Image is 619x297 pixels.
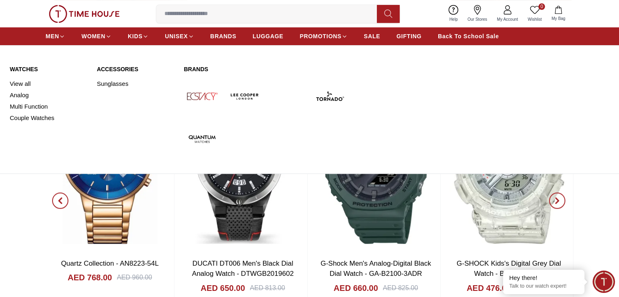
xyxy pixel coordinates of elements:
div: Chat Widget [593,271,615,293]
span: WOMEN [81,32,105,40]
img: Lee Cooper [227,78,263,114]
span: KIDS [128,32,142,40]
img: Kenneth Scott [269,78,306,114]
a: 0Wishlist [523,3,547,24]
a: UNISEX [165,29,194,44]
a: Multi Function [10,101,87,112]
div: Hey there! [509,274,578,282]
span: Our Stores [464,16,490,22]
a: PROMOTIONS [300,29,348,44]
span: LUGGAGE [253,32,284,40]
p: Talk to our watch expert! [509,283,578,290]
h4: AED 476.00 [467,282,511,294]
span: My Bag [548,15,569,22]
h4: AED 768.00 [68,272,112,283]
a: Back To School Sale [438,29,499,44]
a: BRANDS [210,29,236,44]
a: LUGGAGE [253,29,284,44]
img: Ecstacy [184,78,220,114]
span: Help [446,16,461,22]
span: BRANDS [210,32,236,40]
div: AED 825.00 [383,283,418,293]
a: MEN [46,29,65,44]
button: My Bag [547,4,570,23]
a: KIDS [128,29,149,44]
span: PROMOTIONS [300,32,341,40]
a: G-Shock Men's Analog-Digital Black Dial Watch - GA-B2100-3ADR [321,260,431,278]
span: Wishlist [525,16,545,22]
a: G-SHOCK Kids's Digital Grey Dial Watch - BA-110CR-7A [457,260,561,278]
span: MEN [46,32,59,40]
span: My Account [494,16,521,22]
a: Our Stores [463,3,492,24]
a: Watches [10,65,87,73]
span: GIFTING [396,32,422,40]
a: Analog [10,90,87,101]
img: ... [49,5,120,23]
a: View all [10,78,87,90]
a: Help [444,3,463,24]
a: Couple Watches [10,112,87,124]
a: Accessories [97,65,174,73]
span: 0 [538,3,545,10]
span: UNISEX [165,32,188,40]
h4: AED 650.00 [201,282,245,294]
div: AED 813.00 [250,283,285,293]
span: SALE [364,32,380,40]
a: WOMEN [81,29,112,44]
img: Tornado [312,78,348,114]
div: AED 960.00 [117,273,152,282]
a: Quartz Collection - AN8223-54L [61,260,159,267]
span: Back To School Sale [438,32,499,40]
a: Sunglasses [97,78,174,90]
a: DUCATI DT006 Men's Black Dial Analog Watch - DTWGB2019602 [192,260,294,278]
a: SALE [364,29,380,44]
h4: AED 660.00 [334,282,378,294]
img: Quantum [184,121,220,157]
a: GIFTING [396,29,422,44]
a: Brands [184,65,348,73]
